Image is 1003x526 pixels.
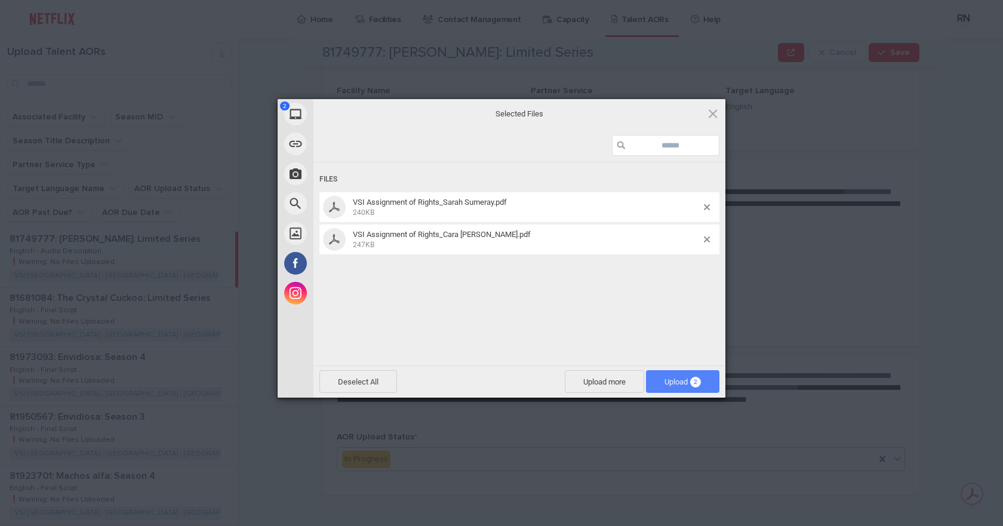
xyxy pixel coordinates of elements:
[278,189,421,219] div: Web Search
[278,99,421,129] div: My Device
[353,230,531,239] span: VSI Assignment of Rights_Cara [PERSON_NAME].pdf
[319,168,719,190] div: Files
[353,208,374,217] span: 240KB
[400,108,639,119] span: Selected Files
[349,198,704,217] span: VSI Assignment of Rights_Sarah Sumeray.pdf
[706,107,719,120] span: Click here or hit ESC to close picker
[278,278,421,308] div: Instagram
[349,230,704,250] span: VSI Assignment of Rights_Cara Edney.pdf
[353,198,507,207] span: VSI Assignment of Rights_Sarah Sumeray.pdf
[646,370,719,393] span: Upload
[690,377,701,387] span: 2
[353,241,374,249] span: 247KB
[278,248,421,278] div: Facebook
[278,129,421,159] div: Link (URL)
[278,159,421,189] div: Take Photo
[278,219,421,248] div: Unsplash
[664,377,701,386] span: Upload
[565,370,644,393] span: Upload more
[280,101,290,110] span: 2
[319,370,397,393] span: Deselect All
